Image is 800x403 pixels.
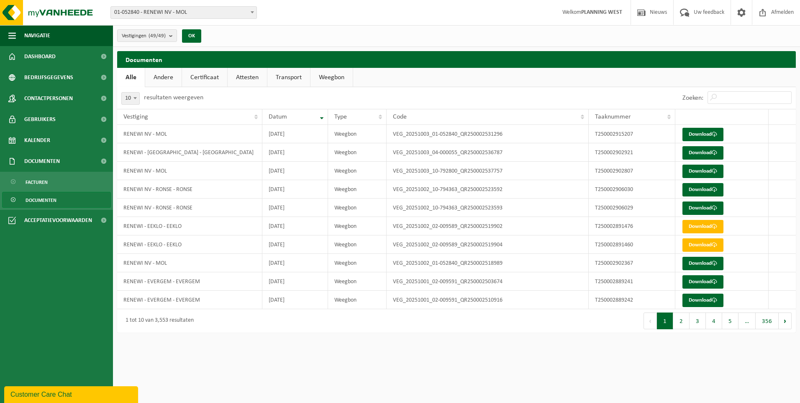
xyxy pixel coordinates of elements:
[682,275,723,289] a: Download
[117,162,262,180] td: RENEWI NV - MOL
[117,143,262,162] td: RENEWI - [GEOGRAPHIC_DATA] - [GEOGRAPHIC_DATA]
[117,272,262,291] td: RENEWI - EVERGEM - EVERGEM
[111,7,256,18] span: 01-052840 - RENEWI NV - MOL
[117,199,262,217] td: RENEWI NV - RONSE - RONSE
[328,125,387,143] td: Weegbon
[262,254,328,272] td: [DATE]
[589,235,675,254] td: T250002891460
[387,272,589,291] td: VEG_20251001_02-009591_QR250002503674
[589,143,675,162] td: T250002902921
[269,114,287,120] span: Datum
[738,313,756,329] span: …
[589,180,675,199] td: T250002906030
[387,217,589,235] td: VEG_20251002_02-009589_QR250002519902
[117,235,262,254] td: RENEWI - EEKLO - EEKLO
[328,272,387,291] td: Weegbon
[387,180,589,199] td: VEG_20251002_10-794363_QR250002523592
[24,67,73,88] span: Bedrijfsgegevens
[117,29,177,42] button: Vestigingen(49/49)
[328,254,387,272] td: Weegbon
[589,217,675,235] td: T250002891476
[2,192,111,208] a: Documenten
[393,114,407,120] span: Code
[24,109,56,130] span: Gebruikers
[589,291,675,309] td: T250002889242
[262,199,328,217] td: [DATE]
[328,180,387,199] td: Weegbon
[144,94,203,101] label: resultaten weergeven
[595,114,631,120] span: Taaknummer
[262,235,328,254] td: [DATE]
[122,30,166,42] span: Vestigingen
[690,313,706,329] button: 3
[24,210,92,231] span: Acceptatievoorwaarden
[121,313,194,328] div: 1 tot 10 van 3,553 resultaten
[26,192,56,208] span: Documenten
[387,291,589,309] td: VEG_20251001_02-009591_QR250002510916
[267,68,310,87] a: Transport
[328,217,387,235] td: Weegbon
[756,313,779,329] button: 356
[24,88,73,109] span: Contactpersonen
[328,235,387,254] td: Weegbon
[682,128,723,141] a: Download
[2,174,111,190] a: Facturen
[24,151,60,172] span: Documenten
[122,93,139,104] span: 10
[24,46,56,67] span: Dashboard
[262,143,328,162] td: [DATE]
[228,68,267,87] a: Attesten
[262,180,328,199] td: [DATE]
[387,235,589,254] td: VEG_20251002_02-009589_QR250002519904
[121,92,140,105] span: 10
[117,51,796,67] h2: Documenten
[182,68,227,87] a: Certificaat
[589,272,675,291] td: T250002889241
[117,125,262,143] td: RENEWI NV - MOL
[589,199,675,217] td: T250002906029
[581,9,622,15] strong: PLANNING WEST
[387,162,589,180] td: VEG_20251003_10-792800_QR250002537757
[26,174,48,190] span: Facturen
[117,68,145,87] a: Alle
[117,254,262,272] td: RENEWI NV - MOL
[117,217,262,235] td: RENEWI - EEKLO - EEKLO
[387,125,589,143] td: VEG_20251003_01-052840_QR250002531296
[682,294,723,307] a: Download
[123,114,148,120] span: Vestiging
[657,313,673,329] button: 1
[387,199,589,217] td: VEG_20251002_10-794363_QR250002523593
[682,220,723,233] a: Download
[682,257,723,270] a: Download
[589,162,675,180] td: T250002902807
[387,143,589,162] td: VEG_20251003_04-000055_QR250002536787
[706,313,722,329] button: 4
[262,291,328,309] td: [DATE]
[328,162,387,180] td: Weegbon
[682,238,723,252] a: Download
[149,33,166,39] count: (49/49)
[779,313,792,329] button: Next
[682,146,723,160] a: Download
[722,313,738,329] button: 5
[24,130,50,151] span: Kalender
[682,165,723,178] a: Download
[589,254,675,272] td: T250002902367
[262,125,328,143] td: [DATE]
[117,180,262,199] td: RENEWI NV - RONSE - RONSE
[145,68,182,87] a: Andere
[589,125,675,143] td: T250002915207
[262,217,328,235] td: [DATE]
[262,162,328,180] td: [DATE]
[110,6,257,19] span: 01-052840 - RENEWI NV - MOL
[310,68,353,87] a: Weegbon
[673,313,690,329] button: 2
[117,291,262,309] td: RENEWI - EVERGEM - EVERGEM
[262,272,328,291] td: [DATE]
[644,313,657,329] button: Previous
[682,183,723,196] a: Download
[387,254,589,272] td: VEG_20251002_01-052840_QR250002518989
[334,114,347,120] span: Type
[4,385,140,403] iframe: chat widget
